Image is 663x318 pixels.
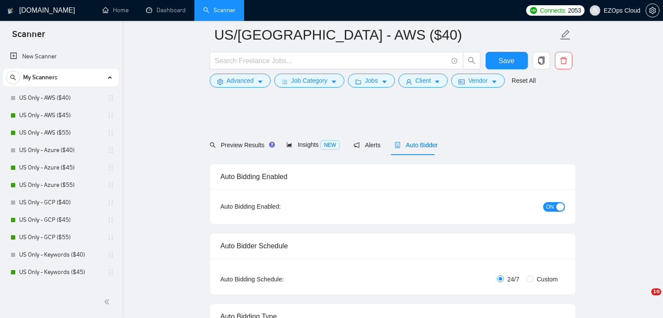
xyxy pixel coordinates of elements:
[107,251,114,258] span: holder
[540,6,566,15] span: Connects:
[468,76,487,85] span: Vendor
[227,76,254,85] span: Advanced
[7,4,14,18] img: logo
[107,217,114,223] span: holder
[19,176,102,194] a: US Only - Azure ($55)
[354,142,360,148] span: notification
[592,7,598,14] span: user
[546,202,554,212] span: ON
[19,281,102,298] a: US Only - Keywords ($55)
[107,147,114,154] span: holder
[406,78,412,85] span: user
[533,52,550,69] button: copy
[146,7,186,14] a: dashboardDashboard
[19,246,102,264] a: US Only - Keywords ($40)
[107,199,114,206] span: holder
[221,202,335,211] div: Auto Bidding Enabled:
[555,57,572,64] span: delete
[415,76,431,85] span: Client
[394,142,438,149] span: Auto Bidder
[19,229,102,246] a: US Only - GCP ($55)
[463,52,480,69] button: search
[282,78,288,85] span: bars
[499,55,514,66] span: Save
[107,182,114,189] span: holder
[491,78,497,85] span: caret-down
[210,74,271,88] button: settingAdvancedcaret-down
[215,55,448,66] input: Search Freelance Jobs...
[320,140,340,150] span: NEW
[633,288,654,309] iframe: Intercom live chat
[257,78,263,85] span: caret-down
[221,164,565,189] div: Auto Bidding Enabled
[6,71,20,85] button: search
[530,7,537,14] img: upwork-logo.png
[19,211,102,229] a: US Only - GCP ($45)
[104,298,112,306] span: double-left
[286,142,292,148] span: area-chart
[291,76,327,85] span: Job Category
[381,78,388,85] span: caret-down
[221,274,335,284] div: Auto Bidding Schedule:
[107,112,114,119] span: holder
[221,233,565,258] div: Auto Bidder Schedule
[7,74,20,81] span: search
[3,48,119,65] li: New Scanner
[274,74,344,88] button: barsJob Categorycaret-down
[354,142,381,149] span: Alerts
[646,7,660,14] a: setting
[210,142,272,149] span: Preview Results
[268,141,276,149] div: Tooltip anchor
[533,57,550,64] span: copy
[365,76,378,85] span: Jobs
[646,3,660,17] button: setting
[19,194,102,211] a: US Only - GCP ($40)
[19,124,102,142] a: US Only - AWS ($55)
[398,74,448,88] button: userClientcaret-down
[504,274,523,284] span: 24/7
[217,78,223,85] span: setting
[214,24,558,46] input: Scanner name...
[286,141,340,148] span: Insights
[463,57,480,64] span: search
[107,129,114,136] span: holder
[5,28,52,46] span: Scanner
[107,164,114,171] span: holder
[560,29,571,41] span: edit
[19,264,102,281] a: US Only - Keywords ($45)
[19,142,102,159] a: US Only - Azure ($40)
[355,78,361,85] span: folder
[107,95,114,101] span: holder
[10,48,112,65] a: New Scanner
[434,78,440,85] span: caret-down
[533,274,561,284] span: Custom
[394,142,401,148] span: robot
[331,78,337,85] span: caret-down
[348,74,395,88] button: folderJobscaret-down
[203,7,235,14] a: searchScanner
[451,74,504,88] button: idcardVendorcaret-down
[651,288,661,295] span: 10
[486,52,528,69] button: Save
[555,52,572,69] button: delete
[107,269,114,276] span: holder
[452,58,457,64] span: info-circle
[459,78,465,85] span: idcard
[102,7,129,14] a: homeHome
[107,234,114,241] span: holder
[210,142,216,148] span: search
[19,159,102,176] a: US Only - Azure ($45)
[568,6,581,15] span: 2053
[512,76,536,85] a: Reset All
[23,69,58,86] span: My Scanners
[19,107,102,124] a: US Only - AWS ($45)
[19,89,102,107] a: US Only - AWS ($40)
